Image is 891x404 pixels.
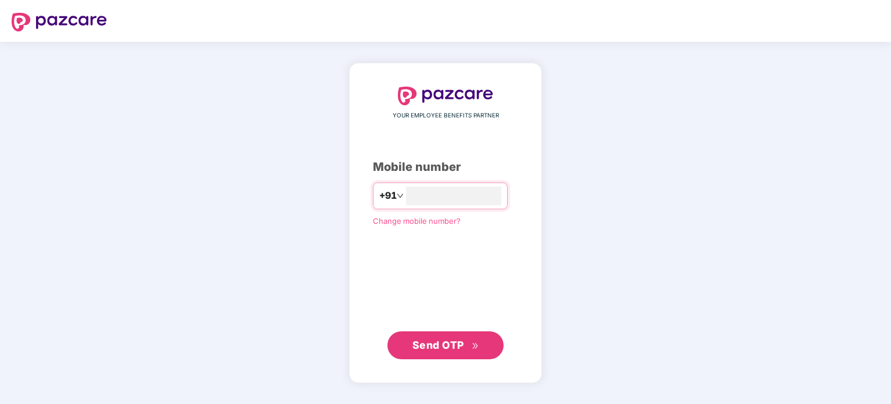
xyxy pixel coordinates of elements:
[373,216,461,226] a: Change mobile number?
[393,111,499,120] span: YOUR EMPLOYEE BENEFITS PARTNER
[412,339,464,351] span: Send OTP
[398,87,493,105] img: logo
[373,158,518,176] div: Mobile number
[12,13,107,31] img: logo
[397,192,404,199] span: down
[387,331,504,359] button: Send OTPdouble-right
[472,342,479,350] span: double-right
[379,188,397,203] span: +91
